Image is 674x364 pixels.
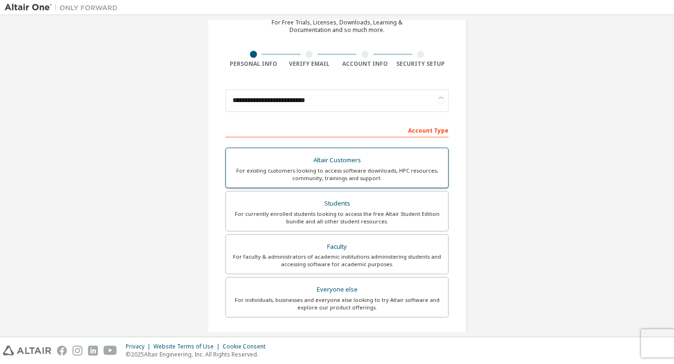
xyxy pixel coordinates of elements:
div: Cookie Consent [223,343,271,350]
img: facebook.svg [57,346,67,356]
div: For Free Trials, Licenses, Downloads, Learning & Documentation and so much more. [272,19,402,34]
img: altair_logo.svg [3,346,51,356]
img: linkedin.svg [88,346,98,356]
div: Privacy [126,343,153,350]
img: youtube.svg [104,346,117,356]
div: For faculty & administrators of academic institutions administering students and accessing softwa... [232,253,442,268]
div: Account Info [337,60,393,68]
div: Security Setup [393,60,449,68]
div: Website Terms of Use [153,343,223,350]
div: For currently enrolled students looking to access the free Altair Student Edition bundle and all ... [232,210,442,225]
div: Your Profile [225,332,449,347]
div: Verify Email [281,60,337,68]
div: Students [232,197,442,210]
img: instagram.svg [72,346,82,356]
div: Personal Info [225,60,281,68]
div: For individuals, businesses and everyone else looking to try Altair software and explore our prod... [232,296,442,311]
div: Altair Customers [232,154,442,167]
div: Account Type [225,122,449,137]
div: Everyone else [232,283,442,296]
div: Faculty [232,240,442,253]
p: © 2025 Altair Engineering, Inc. All Rights Reserved. [126,350,271,358]
img: Altair One [5,3,122,12]
div: For existing customers looking to access software downloads, HPC resources, community, trainings ... [232,167,442,182]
